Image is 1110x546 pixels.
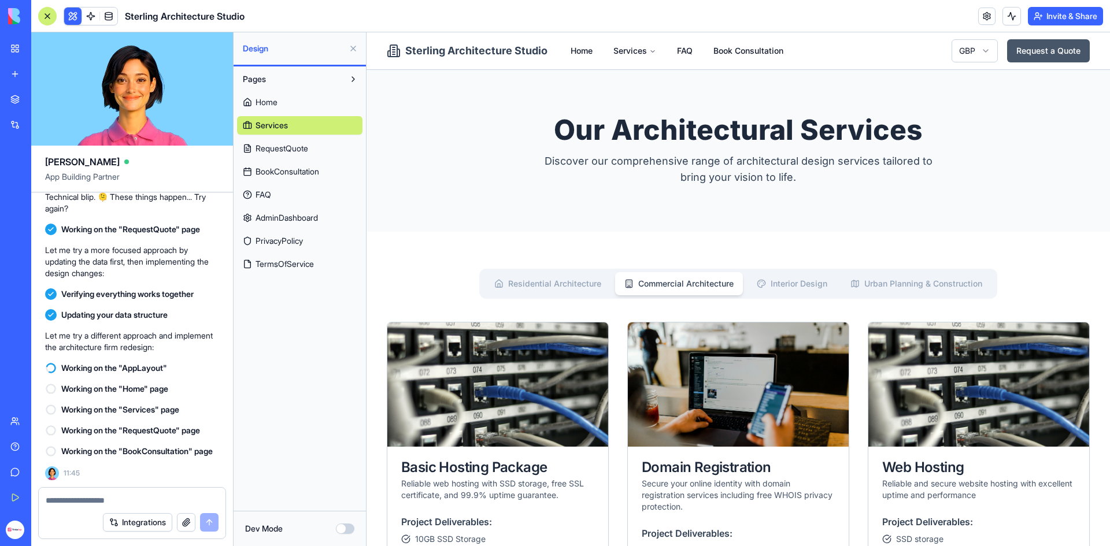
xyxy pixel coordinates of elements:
[256,143,308,154] span: RequestQuote
[516,428,709,442] div: Web Hosting
[275,445,468,480] div: Secure your online identity with domain registration services including free WHOIS privacy protec...
[45,330,219,353] p: Let me try a different approach and implement the architecture firm redesign:
[61,362,167,374] span: Working on the "AppLayout"
[45,244,219,279] p: Let me try a more focused approach by updating the data first, then implementing the design changes:
[256,235,303,247] span: PrivacyPolicy
[641,7,723,30] a: Request a Quote
[502,290,723,414] img: Web Hosting
[301,12,335,24] a: FAQ
[45,171,219,192] span: App Building Partner
[61,425,200,436] span: Working on the "RequestQuote" page
[177,121,566,153] p: Discover our comprehensive range of architectural design services tailored to bring your vision t...
[256,258,314,270] span: TermsOfService
[256,120,288,131] span: Services
[61,309,168,321] span: Updating your data structure
[256,212,318,224] span: AdminDashboard
[35,445,228,469] div: Reliable web hosting with SSD storage, free SSL certificate, and 99.9% uptime guarantee.
[61,404,179,415] span: Working on the "Services" page
[237,209,362,227] a: AdminDashboard
[261,290,482,414] img: Domain Registration
[6,521,24,539] img: Tinkatop_fycgeq.png
[237,70,344,88] button: Pages
[475,240,625,263] button: Urban Planning & Construction
[256,96,277,108] span: Home
[237,162,362,181] a: BookConsultation
[237,232,362,250] a: PrivacyPolicy
[237,93,362,112] a: Home
[61,288,194,300] span: Verifying everything works together
[256,166,319,177] span: BookConsultation
[45,191,219,214] p: Technical blip. 🫠 These things happen... Try again?
[256,189,271,200] span: FAQ
[61,224,200,235] span: Working on the "RequestQuote" page
[45,466,59,480] img: Ella_00000_wcx2te.png
[245,523,283,534] label: Dev Mode
[243,73,266,85] span: Pages
[103,513,172,532] button: Integrations
[1028,7,1103,25] button: Invite & Share
[237,255,362,273] a: TermsOfService
[237,116,362,135] a: Services
[338,7,426,30] a: Book Consultation
[195,7,235,30] a: Home
[243,43,344,54] span: Design
[237,185,362,204] a: FAQ
[338,12,426,24] a: Book Consultation
[45,155,120,169] span: [PERSON_NAME]
[381,240,470,263] button: Interior Design
[530,501,577,512] span: SSD storage
[516,445,709,469] div: Reliable and secure website hosting with excellent uptime and performance
[195,7,426,30] nav: Main
[238,7,299,30] button: Services
[275,494,468,508] p: Project Deliverables:
[249,240,376,263] button: Commercial Architecture
[20,84,723,112] h1: Our Architectural Services
[61,383,168,395] span: Working on the "Home" page
[195,12,235,24] a: Home
[301,7,335,30] a: FAQ
[64,469,80,478] span: 11:45
[35,428,228,442] div: Basic Hosting Package
[20,10,181,27] a: Sterling Architecture Studio
[21,290,242,414] img: Basic Hosting Package
[275,428,468,442] div: Domain Registration
[61,445,213,457] span: Working on the "BookConsultation" page
[119,240,244,263] button: Residential Architecture
[35,482,228,496] p: Project Deliverables:
[289,512,367,524] span: Free WHOIS privacy
[49,501,119,512] span: 10GB SSD Storage
[39,10,181,27] span: Sterling Architecture Studio
[8,8,80,24] img: logo
[125,9,245,23] span: Sterling Architecture Studio
[516,482,709,496] p: Project Deliverables:
[237,139,362,158] a: RequestQuote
